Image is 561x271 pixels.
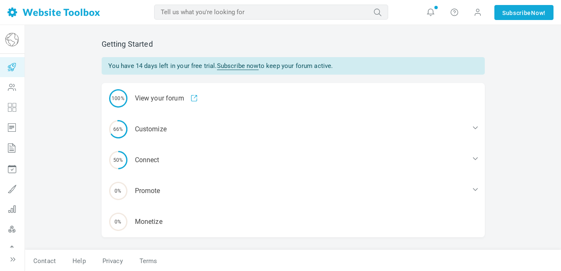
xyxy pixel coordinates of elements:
[5,33,19,46] img: globe-icon.png
[217,62,259,70] a: Subscribe now
[102,176,485,206] div: Promote
[94,254,131,268] a: Privacy
[531,8,546,18] span: Now!
[109,151,127,169] span: 50%
[494,5,554,20] a: SubscribeNow!
[102,206,485,237] div: Monetize
[102,114,485,145] div: Customize
[109,120,127,138] span: 66%
[102,145,485,176] div: Connect
[154,5,388,20] input: Tell us what you're looking for
[102,83,485,114] div: View your forum
[102,40,485,49] h2: Getting Started
[109,89,127,108] span: 100%
[102,57,485,75] div: You have 14 days left in your free trial. to keep your forum active.
[102,206,485,237] a: 0% Monetize
[64,254,94,268] a: Help
[102,83,485,114] a: 100% View your forum
[109,213,127,231] span: 0%
[109,182,127,200] span: 0%
[25,254,64,268] a: Contact
[131,254,166,268] a: Terms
